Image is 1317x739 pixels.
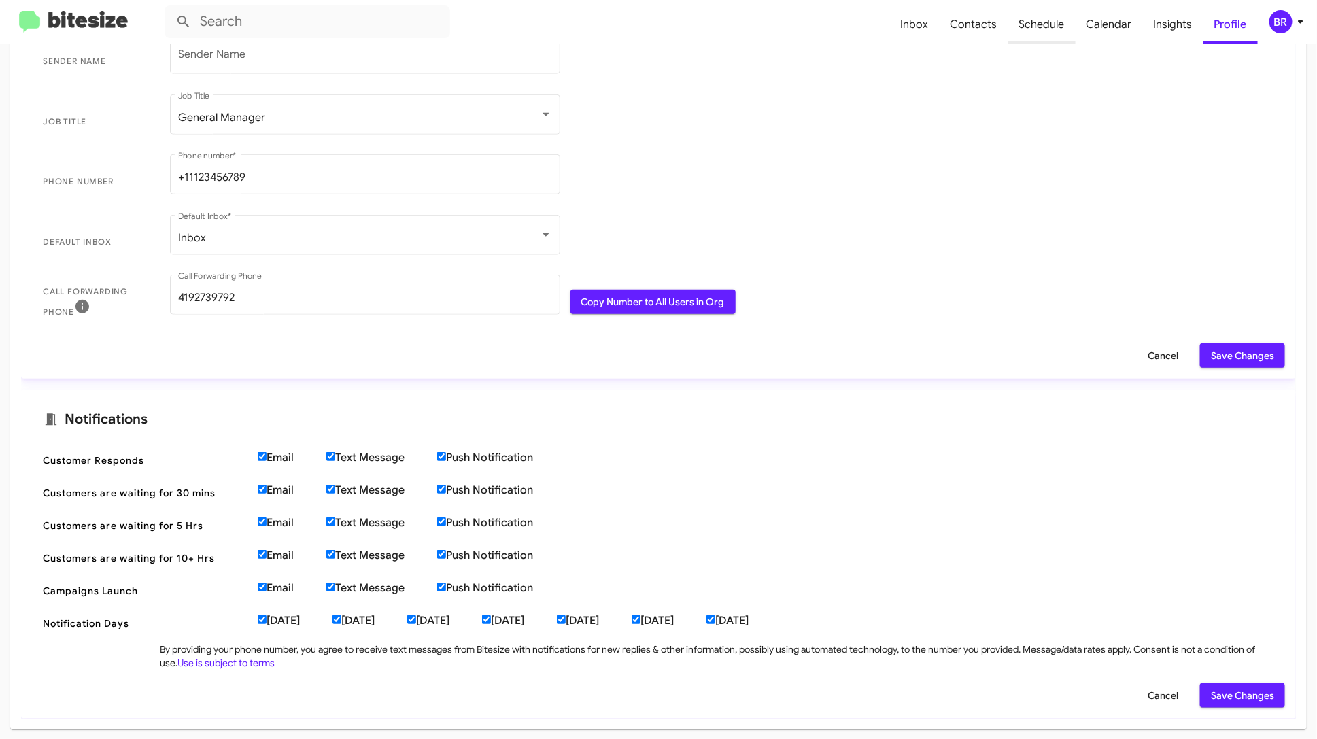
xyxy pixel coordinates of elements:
[326,550,335,559] input: Text Message
[437,451,566,464] label: Push Notification
[258,451,326,464] label: Email
[437,516,566,530] label: Push Notification
[437,550,446,559] input: Push Notification
[43,411,1274,428] mat-card-title: Notifications
[1148,343,1178,368] span: Cancel
[437,483,566,497] label: Push Notification
[326,516,437,530] label: Text Message
[326,583,335,591] input: Text Message
[1200,343,1285,368] button: Save Changes
[632,614,706,628] label: [DATE]
[177,657,275,669] a: Use is subject to terms
[437,485,446,494] input: Push Notification
[43,235,149,249] span: Default Inbox
[557,614,632,628] label: [DATE]
[178,111,265,124] span: General Manager
[437,549,566,562] label: Push Notification
[1211,683,1274,708] span: Save Changes
[43,115,149,128] span: Job Title
[43,175,149,188] span: Phone number
[482,614,557,628] label: [DATE]
[326,549,437,562] label: Text Message
[482,615,491,624] input: [DATE]
[326,581,437,595] label: Text Message
[43,486,247,500] span: Customers are waiting for 30 mins
[407,615,416,624] input: [DATE]
[43,453,247,467] span: Customer Responds
[258,452,267,461] input: Email
[160,642,1274,670] div: By providing your phone number, you agree to receive text messages from Bitesize with notificatio...
[332,615,341,624] input: [DATE]
[326,517,335,526] input: Text Message
[258,583,267,591] input: Email
[1200,683,1285,708] button: Save Changes
[258,483,326,497] label: Email
[178,231,206,245] span: Inbox
[632,615,640,624] input: [DATE]
[581,290,725,314] span: Copy Number to All Users in Org
[1269,10,1293,33] div: BR
[1148,683,1178,708] span: Cancel
[258,550,267,559] input: Email
[258,549,326,562] label: Email
[43,519,247,532] span: Customers are waiting for 5 Hrs
[178,171,552,184] input: +000 000000000
[1203,5,1258,44] a: Profile
[1258,10,1302,33] button: BR
[326,483,437,497] label: Text Message
[1137,683,1189,708] button: Cancel
[326,452,335,461] input: Text Message
[178,292,552,304] input: +000 000000000
[437,452,446,461] input: Push Notification
[258,517,267,526] input: Email
[437,517,446,526] input: Push Notification
[890,5,940,44] a: Inbox
[940,5,1008,44] a: Contacts
[178,51,552,63] input: Sender Name
[258,516,326,530] label: Email
[165,5,450,38] input: Search
[258,615,267,624] input: [DATE]
[407,614,482,628] label: [DATE]
[326,451,437,464] label: Text Message
[1211,343,1274,368] span: Save Changes
[332,614,407,628] label: [DATE]
[258,485,267,494] input: Email
[706,614,781,628] label: [DATE]
[1076,5,1143,44] a: Calendar
[258,581,326,595] label: Email
[43,617,247,630] span: Notification Days
[557,615,566,624] input: [DATE]
[1137,343,1189,368] button: Cancel
[570,290,736,314] button: Copy Number to All Users in Org
[326,485,335,494] input: Text Message
[1143,5,1203,44] a: Insights
[258,614,332,628] label: [DATE]
[43,54,149,68] span: Sender Name
[706,615,715,624] input: [DATE]
[43,551,247,565] span: Customers are waiting for 10+ Hrs
[43,285,149,319] span: Call Forwarding Phone
[437,581,566,595] label: Push Notification
[437,583,446,591] input: Push Notification
[1008,5,1076,44] a: Schedule
[43,584,247,598] span: Campaigns Launch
